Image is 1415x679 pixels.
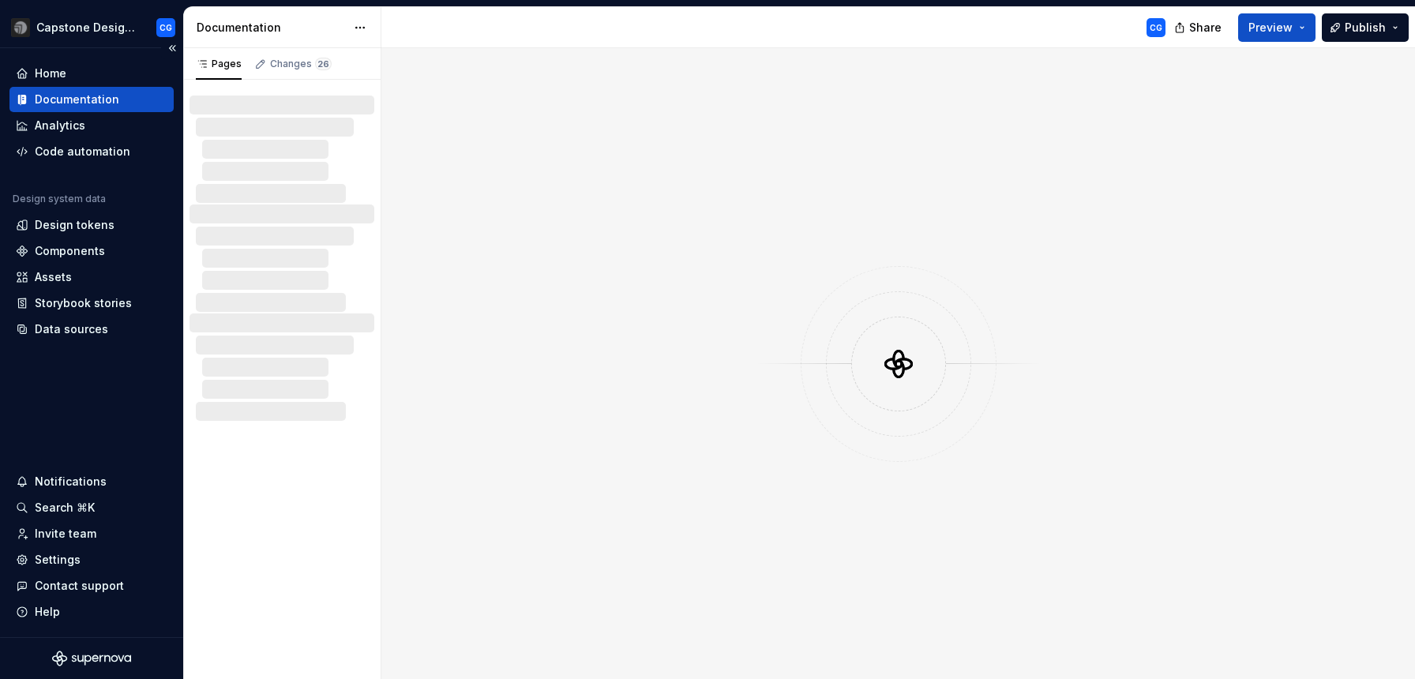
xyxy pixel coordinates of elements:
button: Share [1166,13,1232,42]
a: Design tokens [9,212,174,238]
button: Capstone Design SystemCG [3,10,180,44]
div: Contact support [35,578,124,594]
div: Design system data [13,193,106,205]
a: Code automation [9,139,174,164]
div: Documentation [35,92,119,107]
div: Design tokens [35,217,114,233]
div: Code automation [35,144,130,159]
div: Notifications [35,474,107,490]
button: Preview [1238,13,1316,42]
div: Assets [35,269,72,285]
button: Publish [1322,13,1409,42]
button: Notifications [9,469,174,494]
span: Preview [1248,20,1293,36]
span: Publish [1345,20,1386,36]
button: Search ⌘K [9,495,174,520]
button: Collapse sidebar [161,37,183,59]
div: Pages [196,58,242,70]
svg: Supernova Logo [52,651,131,666]
button: Contact support [9,573,174,598]
a: Assets [9,264,174,290]
a: Documentation [9,87,174,112]
a: Storybook stories [9,291,174,316]
div: Documentation [197,20,346,36]
div: Analytics [35,118,85,133]
a: Settings [9,547,174,572]
div: Storybook stories [35,295,132,311]
div: Settings [35,552,81,568]
div: Invite team [35,526,96,542]
span: Share [1189,20,1222,36]
span: 26 [315,58,332,70]
a: Analytics [9,113,174,138]
div: Changes [270,58,332,70]
div: CG [1150,21,1162,34]
div: Capstone Design System [36,20,137,36]
div: Home [35,66,66,81]
div: Help [35,604,60,620]
div: Components [35,243,105,259]
a: Data sources [9,317,174,342]
a: Components [9,238,174,264]
button: Help [9,599,174,625]
a: Invite team [9,521,174,546]
a: Home [9,61,174,86]
div: CG [160,21,172,34]
div: Search ⌘K [35,500,95,516]
img: 3ce36157-9fde-47d2-9eb8-fa8ebb961d3d.png [11,18,30,37]
div: Data sources [35,321,108,337]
